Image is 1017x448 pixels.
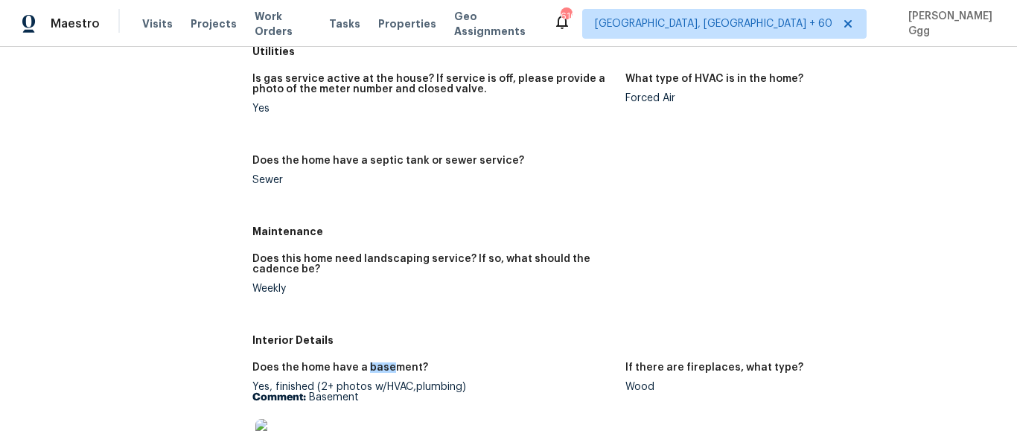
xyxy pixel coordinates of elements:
[252,103,614,114] div: Yes
[252,74,614,95] h5: Is gas service active at the house? If service is off, please provide a photo of the meter number...
[902,9,995,39] span: [PERSON_NAME] Ggg
[625,382,987,392] div: Wood
[252,175,614,185] div: Sewer
[191,16,237,31] span: Projects
[252,392,614,403] p: Basement
[252,254,614,275] h5: Does this home need landscaping service? If so, what should the cadence be?
[252,284,614,294] div: Weekly
[255,9,311,39] span: Work Orders
[252,224,999,239] h5: Maintenance
[454,9,535,39] span: Geo Assignments
[252,44,999,59] h5: Utilities
[329,19,360,29] span: Tasks
[595,16,832,31] span: [GEOGRAPHIC_DATA], [GEOGRAPHIC_DATA] + 60
[252,333,999,348] h5: Interior Details
[625,74,803,84] h5: What type of HVAC is in the home?
[142,16,173,31] span: Visits
[625,93,987,103] div: Forced Air
[561,9,571,24] div: 616
[252,156,524,166] h5: Does the home have a septic tank or sewer service?
[378,16,436,31] span: Properties
[252,392,306,403] b: Comment:
[51,16,100,31] span: Maestro
[625,362,803,373] h5: If there are fireplaces, what type?
[252,362,428,373] h5: Does the home have a basement?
